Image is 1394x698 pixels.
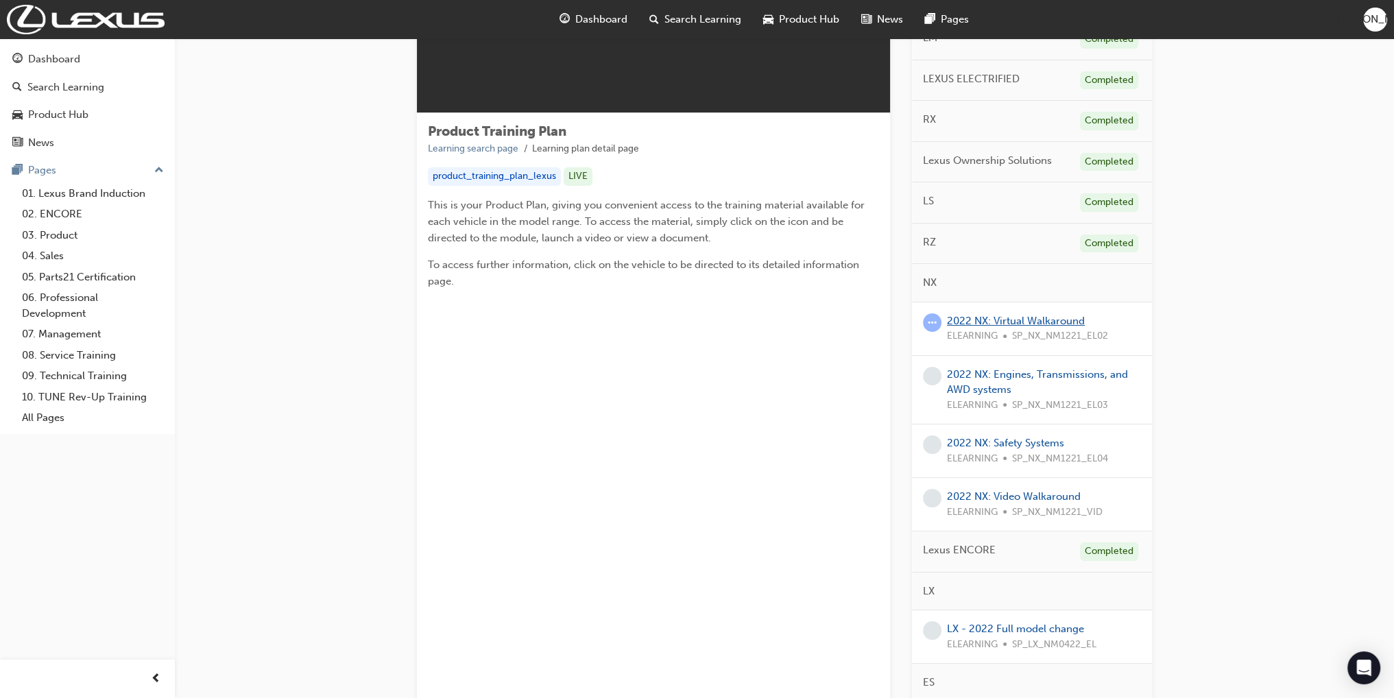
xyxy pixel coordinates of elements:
[1012,637,1096,653] span: SP_LX_NM0422_EL
[16,204,169,225] a: 02. ENCORE
[923,112,936,128] span: RX
[947,505,998,520] span: ELEARNING
[27,80,104,95] div: Search Learning
[947,490,1081,503] a: 2022 NX: Video Walkaround
[16,267,169,288] a: 05. Parts21 Certification
[947,637,998,653] span: ELEARNING
[1080,30,1138,49] div: Completed
[575,12,627,27] span: Dashboard
[7,5,165,34] img: Trak
[923,675,935,690] span: ES
[947,451,998,467] span: ELEARNING
[877,12,903,27] span: News
[1347,651,1380,684] div: Open Intercom Messenger
[5,158,169,183] button: Pages
[1012,398,1108,413] span: SP_NX_NM1221_EL03
[923,234,936,250] span: RZ
[925,11,935,28] span: pages-icon
[947,623,1084,635] a: LX - 2022 Full model change
[12,109,23,121] span: car-icon
[5,130,169,156] a: News
[1080,542,1138,561] div: Completed
[16,345,169,366] a: 08. Service Training
[1012,451,1108,467] span: SP_NX_NM1221_EL04
[923,542,996,558] span: Lexus ENCORE
[532,141,639,157] li: Learning plan detail page
[1080,71,1138,90] div: Completed
[16,407,169,429] a: All Pages
[12,137,23,149] span: news-icon
[861,11,872,28] span: news-icon
[941,12,969,27] span: Pages
[947,368,1128,396] a: 2022 NX: Engines, Transmissions, and AWD systems
[947,328,998,344] span: ELEARNING
[16,365,169,387] a: 09. Technical Training
[1080,153,1138,171] div: Completed
[16,225,169,246] a: 03. Product
[5,44,169,158] button: DashboardSearch LearningProduct HubNews
[923,489,941,507] span: learningRecordVerb_NONE-icon
[5,47,169,72] a: Dashboard
[428,167,561,186] div: product_training_plan_lexus
[5,75,169,100] a: Search Learning
[923,275,937,291] span: NX
[923,153,1052,169] span: Lexus Ownership Solutions
[1012,505,1103,520] span: SP_NX_NM1221_VID
[923,621,941,640] span: learningRecordVerb_NONE-icon
[28,107,88,123] div: Product Hub
[923,71,1020,87] span: LEXUS ELECTRIFIED
[914,5,980,34] a: pages-iconPages
[428,258,862,287] span: To access further information, click on the vehicle to be directed to its detailed information page.
[923,583,935,599] span: LX
[564,167,592,186] div: LIVE
[664,12,741,27] span: Search Learning
[923,313,941,332] span: learningRecordVerb_ATTEMPT-icon
[428,143,518,154] a: Learning search page
[1012,328,1108,344] span: SP_NX_NM1221_EL02
[850,5,914,34] a: news-iconNews
[12,82,22,94] span: search-icon
[947,437,1064,449] a: 2022 NX: Safety Systems
[947,398,998,413] span: ELEARNING
[28,135,54,151] div: News
[28,163,56,178] div: Pages
[16,245,169,267] a: 04. Sales
[1080,234,1138,253] div: Completed
[947,315,1085,327] a: 2022 NX: Virtual Walkaround
[763,11,773,28] span: car-icon
[1080,193,1138,212] div: Completed
[16,324,169,345] a: 07. Management
[12,165,23,177] span: pages-icon
[12,53,23,66] span: guage-icon
[649,11,659,28] span: search-icon
[779,12,839,27] span: Product Hub
[428,123,566,139] span: Product Training Plan
[752,5,850,34] a: car-iconProduct Hub
[560,11,570,28] span: guage-icon
[28,51,80,67] div: Dashboard
[923,435,941,454] span: learningRecordVerb_NONE-icon
[1080,112,1138,130] div: Completed
[154,162,164,180] span: up-icon
[16,183,169,204] a: 01. Lexus Brand Induction
[549,5,638,34] a: guage-iconDashboard
[16,287,169,324] a: 06. Professional Development
[638,5,752,34] a: search-iconSearch Learning
[16,387,169,408] a: 10. TUNE Rev-Up Training
[428,199,867,244] span: This is your Product Plan, giving you convenient access to the training material available for ea...
[923,193,934,209] span: LS
[923,367,941,385] span: learningRecordVerb_NONE-icon
[151,671,161,688] span: prev-icon
[1363,8,1387,32] button: [PERSON_NAME]
[5,102,169,128] a: Product Hub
